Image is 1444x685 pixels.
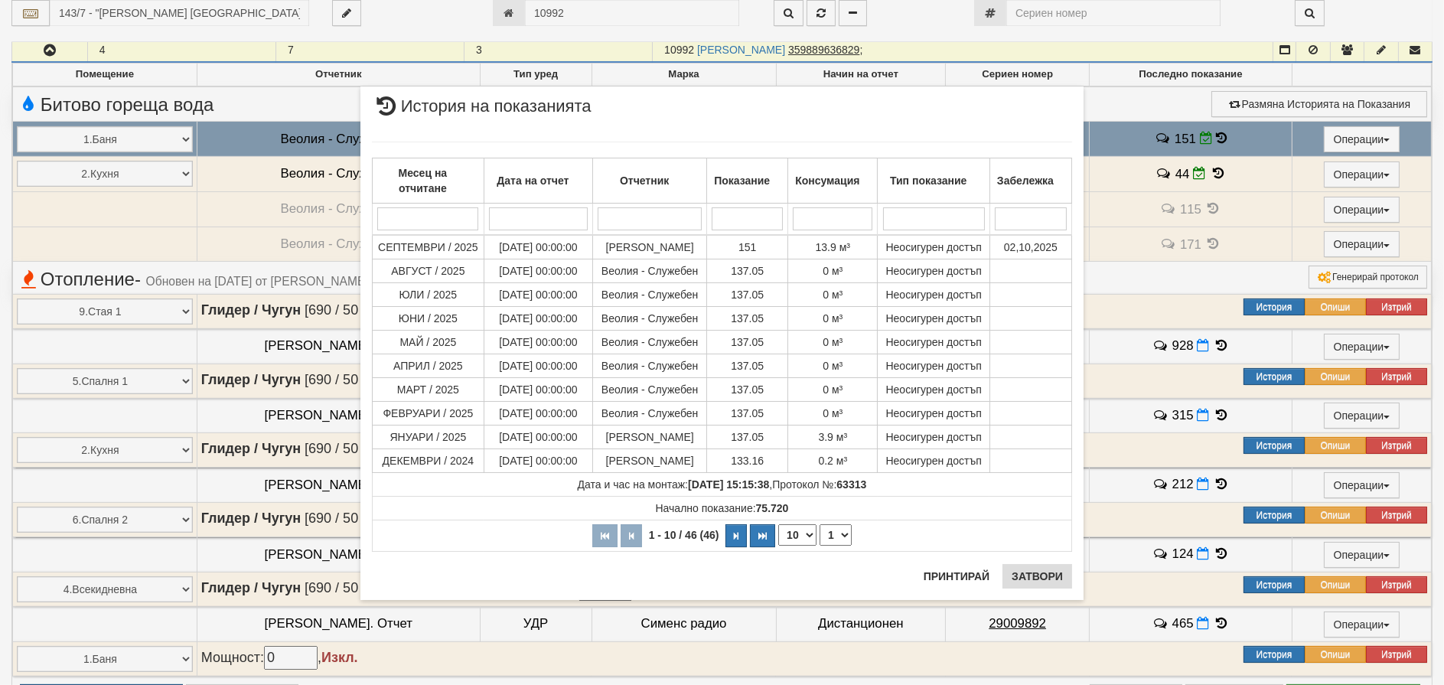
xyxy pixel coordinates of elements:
[756,502,789,514] strong: 75.720
[878,401,989,425] td: Неосигурен достъп
[731,265,764,277] span: 137.05
[823,289,843,301] span: 0 м³
[621,524,642,547] button: Предишна страница
[731,455,764,467] span: 133.16
[823,407,843,419] span: 0 м³
[914,564,999,589] button: Принтирай
[878,306,989,330] td: Неосигурен достъп
[497,175,569,187] b: Дата на отчет
[593,354,707,377] td: Веолия - Служебен
[1002,564,1072,589] button: Затвори
[836,478,866,491] strong: 63313
[593,235,707,259] td: [PERSON_NAME]
[593,282,707,306] td: Веолия - Служебен
[578,478,770,491] span: Дата и час на монтаж:
[593,259,707,282] td: Веолия - Служебен
[593,401,707,425] td: Веолия - Служебен
[373,282,484,306] td: ЮЛИ / 2025
[373,449,484,472] td: ДЕКЕМВРИ / 2024
[484,449,592,472] td: [DATE] 00:00:00
[823,383,843,396] span: 0 м³
[819,431,848,443] span: 3.9 м³
[731,431,764,443] span: 137.05
[823,360,843,372] span: 0 м³
[819,455,848,467] span: 0.2 м³
[878,330,989,354] td: Неосигурен достъп
[373,330,484,354] td: МАЙ / 2025
[878,377,989,401] td: Неосигурен достъп
[373,306,484,330] td: ЮНИ / 2025
[731,336,764,348] span: 137.05
[373,235,484,259] td: СЕПТЕМВРИ / 2025
[593,306,707,330] td: Веолия - Служебен
[593,158,707,203] th: Отчетник: No sort applied, activate to apply an ascending sort
[878,235,989,259] td: Неосигурен достъп
[707,158,788,203] th: Показание: No sort applied, activate to apply an ascending sort
[399,167,448,194] b: Месец на отчитане
[593,330,707,354] td: Веолия - Служебен
[731,407,764,419] span: 137.05
[373,377,484,401] td: МАРТ / 2025
[823,265,843,277] span: 0 м³
[788,158,878,203] th: Консумация: No sort applied, activate to apply an ascending sort
[725,524,747,547] button: Следваща страница
[731,360,764,372] span: 137.05
[878,259,989,282] td: Неосигурен достъп
[484,377,592,401] td: [DATE] 00:00:00
[656,502,789,514] span: Начално показание:
[823,312,843,325] span: 0 м³
[484,401,592,425] td: [DATE] 00:00:00
[373,354,484,377] td: АПРИЛ / 2025
[484,425,592,449] td: [DATE] 00:00:00
[823,336,843,348] span: 0 м³
[688,478,769,491] strong: [DATE] 15:15:38
[484,235,592,259] td: [DATE] 00:00:00
[373,401,484,425] td: ФЕВРУАРИ / 2025
[373,472,1072,496] td: ,
[878,449,989,472] td: Неосигурен достъп
[714,175,770,187] b: Показание
[820,524,852,546] select: Страница номер
[593,377,707,401] td: Веолия - Служебен
[997,175,1054,187] b: Забележка
[816,241,850,253] span: 13.9 м³
[1004,241,1058,253] span: 02,10,2025
[890,175,966,187] b: Тип показание
[878,425,989,449] td: Неосигурен достъп
[750,524,775,547] button: Последна страница
[373,259,484,282] td: АВГУСТ / 2025
[484,306,592,330] td: [DATE] 00:00:00
[484,158,592,203] th: Дата на отчет: No sort applied, activate to apply an ascending sort
[620,175,669,187] b: Отчетник
[731,312,764,325] span: 137.05
[795,175,859,187] b: Консумация
[731,383,764,396] span: 137.05
[484,259,592,282] td: [DATE] 00:00:00
[592,524,618,547] button: Първа страница
[484,354,592,377] td: [DATE] 00:00:00
[593,449,707,472] td: [PERSON_NAME]
[738,241,756,253] span: 151
[645,529,723,541] span: 1 - 10 / 46 (46)
[593,425,707,449] td: [PERSON_NAME]
[372,98,592,126] span: История на показанията
[772,478,866,491] span: Протокол №:
[373,425,484,449] td: ЯНУАРИ / 2025
[731,289,764,301] span: 137.05
[484,330,592,354] td: [DATE] 00:00:00
[484,282,592,306] td: [DATE] 00:00:00
[373,158,484,203] th: Месец на отчитане: No sort applied, activate to apply an ascending sort
[878,282,989,306] td: Неосигурен достъп
[878,354,989,377] td: Неосигурен достъп
[878,158,989,203] th: Тип показание: No sort applied, activate to apply an ascending sort
[778,524,817,546] select: Брой редове на страница
[989,158,1071,203] th: Забележка: No sort applied, activate to apply an ascending sort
